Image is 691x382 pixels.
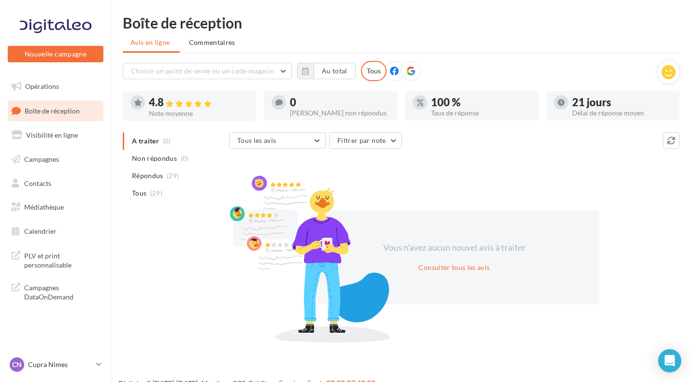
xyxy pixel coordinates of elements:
[290,97,389,108] div: 0
[24,179,51,187] span: Contacts
[25,82,59,90] span: Opérations
[8,46,103,62] button: Nouvelle campagne
[314,63,356,79] button: Au total
[6,76,105,97] a: Opérations
[290,110,389,116] div: [PERSON_NAME] non répondus
[6,277,105,306] a: Campagnes DataOnDemand
[237,136,276,144] span: Tous les avis
[6,125,105,145] a: Visibilité en ligne
[6,173,105,194] a: Contacts
[6,197,105,217] a: Médiathèque
[12,360,22,369] span: CN
[6,245,105,274] a: PLV et print personnalisable
[229,132,326,149] button: Tous les avis
[361,61,387,81] div: Tous
[123,63,292,79] button: Choisir un point de vente ou un code magasin
[297,63,356,79] button: Au total
[132,154,177,163] span: Non répondus
[415,262,493,273] button: Consulter tous les avis
[123,15,679,30] div: Boîte de réception
[189,38,235,47] span: Commentaires
[131,67,274,75] span: Choisir un point de vente ou un code magasin
[26,131,78,139] span: Visibilité en ligne
[24,155,59,163] span: Campagnes
[149,110,248,117] div: Note moyenne
[658,349,681,372] div: Open Intercom Messenger
[24,281,100,302] span: Campagnes DataOnDemand
[150,189,162,197] span: (29)
[132,188,146,198] span: Tous
[24,249,100,270] span: PLV et print personnalisable
[6,100,105,121] a: Boîte de réception
[6,149,105,170] a: Campagnes
[371,241,537,254] div: Vous n'avez aucun nouvel avis à traiter
[572,110,672,116] div: Délai de réponse moyen
[8,355,103,374] a: CN Cupra Nimes
[28,360,92,369] p: Cupra Nimes
[572,97,672,108] div: 21 jours
[431,110,531,116] div: Taux de réponse
[329,132,402,149] button: Filtrer par note
[431,97,531,108] div: 100 %
[24,203,64,211] span: Médiathèque
[25,106,80,114] span: Boîte de réception
[181,155,189,162] span: (0)
[24,227,57,235] span: Calendrier
[132,171,163,181] span: Répondus
[149,97,248,108] div: 4.8
[167,172,179,180] span: (29)
[6,221,105,241] a: Calendrier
